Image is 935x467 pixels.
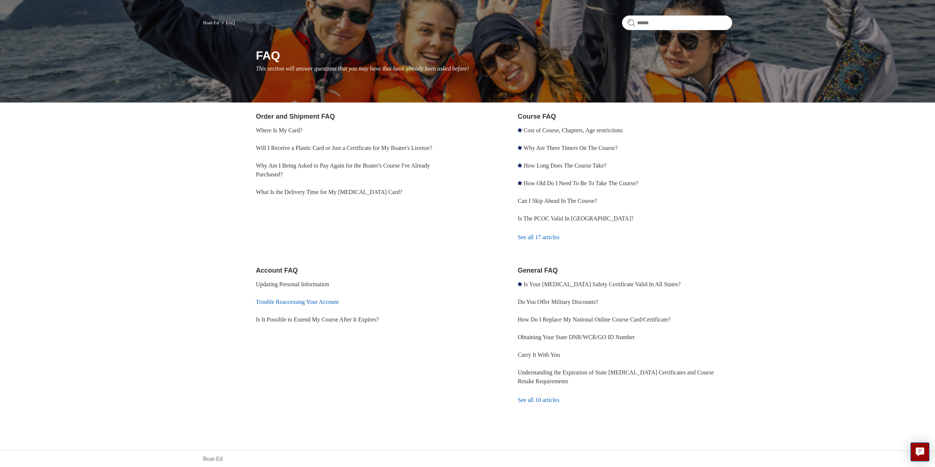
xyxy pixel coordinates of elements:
[622,15,732,30] input: Search
[524,180,638,186] a: How Old Do I Need To Be To Take The Course?
[518,215,633,222] a: Is The PCOC Valid In [GEOGRAPHIC_DATA]?
[256,145,432,151] a: Will I Receive a Plastic Card or Just a Certificate for My Boater's License?
[220,20,235,25] li: FAQ
[256,189,403,195] a: What Is the Delivery Time for My [MEDICAL_DATA] Card?
[524,281,680,287] a: Is Your [MEDICAL_DATA] Safety Certificate Valid In All States?
[518,181,522,185] svg: Promoted article
[518,334,634,340] a: Obtaining Your State DNR/WCR/GO ID Number
[524,145,618,151] a: Why Are There Timers On The Course?
[518,369,714,384] a: Understanding the Expiration of State [MEDICAL_DATA] Certificates and Course Retake Requirements
[203,20,219,25] a: Boat-Ed
[518,390,732,410] a: See all 10 articles
[256,316,379,323] a: Is It Possible to Extend My Course After It Expires?
[203,455,223,463] a: Boat-Ed
[518,163,522,168] svg: Promoted article
[524,127,623,133] a: Cost of Course, Chapters, Age restrictions
[518,128,522,132] svg: Promoted article
[256,47,732,64] h1: FAQ
[518,113,556,120] a: Course FAQ
[518,267,558,274] a: General FAQ
[518,316,670,323] a: How Do I Replace My National Online Course Card/Certificate?
[518,198,597,204] a: Can I Skip Ahead In The Course?
[256,127,303,133] a: Where Is My Card?
[256,299,339,305] a: Trouble Reaccessing Your Account
[203,20,220,25] li: Boat-Ed
[518,282,522,286] svg: Promoted article
[518,227,732,247] a: See all 17 articles
[910,442,929,461] button: Live chat
[256,281,329,287] a: Updating Personal Information
[256,113,335,120] a: Order and Shipment FAQ
[518,299,598,305] a: Do You Offer Military Discounts?
[256,64,732,73] p: This section will answer questions that you may have that have already been asked before!
[518,352,560,358] a: Carry It With You
[518,146,522,150] svg: Promoted article
[524,162,606,169] a: How Long Does The Course Take?
[256,267,298,274] a: Account FAQ
[256,162,430,177] a: Why Am I Being Asked to Pay Again for the Boater's Course I've Already Purchased?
